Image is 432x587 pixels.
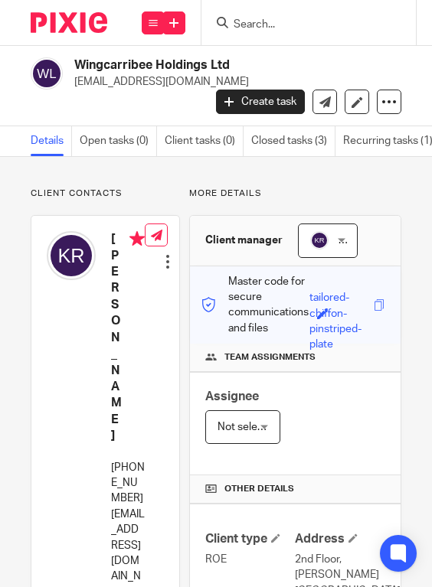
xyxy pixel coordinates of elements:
h4: [PERSON_NAME] [111,231,145,445]
p: [PHONE_NUMBER] [111,460,145,507]
div: tailored-chiffon-pinstriped-plate [309,290,370,308]
p: More details [189,188,401,200]
a: Open tasks (0) [80,126,157,156]
input: Search [232,18,370,32]
h4: Client type [205,531,296,547]
h4: Address [295,531,385,547]
p: [EMAIL_ADDRESS][DOMAIN_NAME] [74,74,378,90]
i: Primary [129,231,145,246]
p: Master code for secure communications and files [201,274,309,336]
a: Client tasks (0) [165,126,244,156]
a: Details [31,126,72,156]
a: Closed tasks (3) [251,126,335,156]
span: Other details [224,483,294,495]
span: [PERSON_NAME] [339,235,423,246]
p: ROE [205,552,296,567]
span: Team assignments [224,351,316,364]
p: Client contacts [31,188,180,200]
img: Pixie [31,12,107,33]
a: Create task [216,90,305,114]
span: Not selected [218,422,280,432]
h3: Client manager [205,233,283,248]
h2: Wingcarribee Holdings Ltd [74,57,318,73]
img: svg%3E [310,231,329,249]
span: Assignee [205,390,259,403]
img: svg%3E [47,231,96,280]
img: svg%3E [31,57,63,90]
